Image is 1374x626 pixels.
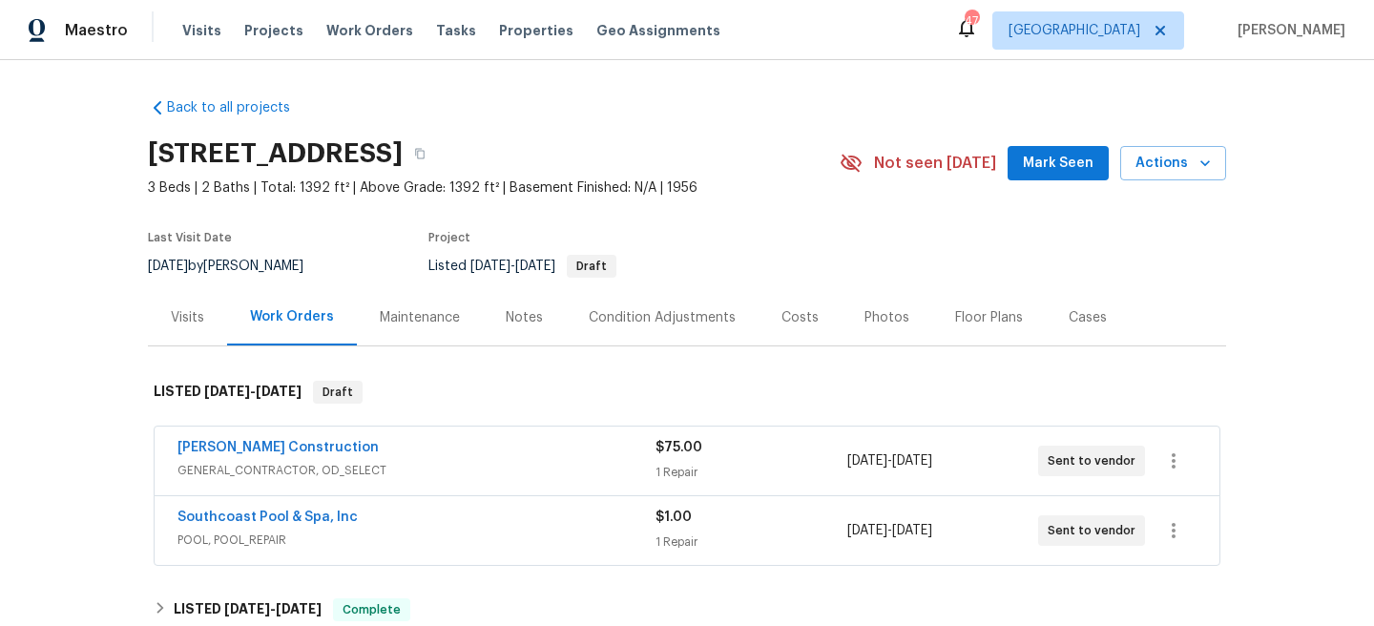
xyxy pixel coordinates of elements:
div: 47 [965,11,978,31]
span: Properties [499,21,573,40]
span: Complete [335,600,408,619]
button: Actions [1120,146,1226,181]
span: POOL, POOL_REPAIR [177,531,656,550]
div: 1 Repair [656,463,846,482]
span: [PERSON_NAME] [1230,21,1345,40]
div: Cases [1069,308,1107,327]
span: Not seen [DATE] [874,154,996,173]
span: Mark Seen [1023,152,1093,176]
span: [DATE] [224,602,270,616]
span: Projects [244,21,303,40]
span: [DATE] [204,385,250,398]
div: Maintenance [380,308,460,327]
span: Draft [569,261,614,272]
span: - [224,602,322,616]
span: - [470,260,555,273]
span: Last Visit Date [148,232,232,243]
span: [DATE] [847,454,887,468]
span: GENERAL_CONTRACTOR, OD_SELECT [177,461,656,480]
span: Project [428,232,470,243]
button: Copy Address [403,136,437,171]
span: Tasks [436,24,476,37]
span: Listed [428,260,616,273]
div: Condition Adjustments [589,308,736,327]
div: Floor Plans [955,308,1023,327]
span: [DATE] [892,454,932,468]
span: - [847,451,932,470]
span: [DATE] [470,260,510,273]
span: - [204,385,302,398]
span: [DATE] [256,385,302,398]
a: [PERSON_NAME] Construction [177,441,379,454]
span: Actions [1135,152,1211,176]
button: Mark Seen [1008,146,1109,181]
span: Sent to vendor [1048,521,1143,540]
span: [DATE] [515,260,555,273]
span: [DATE] [148,260,188,273]
div: 1 Repair [656,532,846,552]
span: 3 Beds | 2 Baths | Total: 1392 ft² | Above Grade: 1392 ft² | Basement Finished: N/A | 1956 [148,178,840,198]
div: Visits [171,308,204,327]
span: Sent to vendor [1048,451,1143,470]
span: [DATE] [847,524,887,537]
h2: [STREET_ADDRESS] [148,144,403,163]
span: Geo Assignments [596,21,720,40]
h6: LISTED [174,598,322,621]
span: $75.00 [656,441,702,454]
span: Draft [315,383,361,402]
div: Costs [781,308,819,327]
span: - [847,521,932,540]
span: Work Orders [326,21,413,40]
h6: LISTED [154,381,302,404]
span: [DATE] [892,524,932,537]
span: Visits [182,21,221,40]
div: Notes [506,308,543,327]
span: Maestro [65,21,128,40]
a: Southcoast Pool & Spa, Inc [177,511,358,524]
span: [DATE] [276,602,322,616]
div: Photos [864,308,909,327]
div: LISTED [DATE]-[DATE]Draft [148,362,1226,423]
a: Back to all projects [148,98,331,117]
div: Work Orders [250,307,334,326]
span: $1.00 [656,511,692,524]
div: by [PERSON_NAME] [148,255,326,278]
span: [GEOGRAPHIC_DATA] [1009,21,1140,40]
